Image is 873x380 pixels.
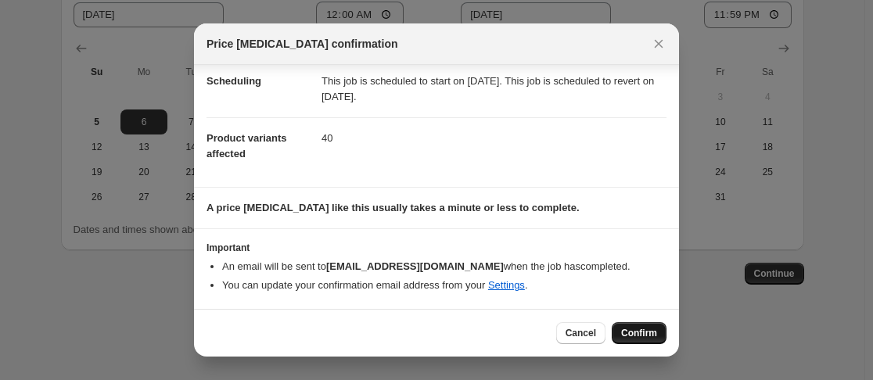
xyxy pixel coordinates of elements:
b: [EMAIL_ADDRESS][DOMAIN_NAME] [326,260,504,272]
button: Cancel [556,322,605,344]
dd: 40 [322,117,666,159]
li: An email will be sent to when the job has completed . [222,259,666,274]
li: You can update your confirmation email address from your . [222,278,666,293]
span: Confirm [621,327,657,339]
span: Scheduling [207,75,261,87]
b: A price [MEDICAL_DATA] like this usually takes a minute or less to complete. [207,202,580,213]
h3: Important [207,242,666,254]
span: Price [MEDICAL_DATA] confirmation [207,36,398,52]
span: Product variants affected [207,132,287,160]
a: Settings [488,279,525,291]
button: Close [648,33,670,55]
button: Confirm [612,322,666,344]
span: Cancel [566,327,596,339]
dd: This job is scheduled to start on [DATE]. This job is scheduled to revert on [DATE]. [322,60,666,117]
